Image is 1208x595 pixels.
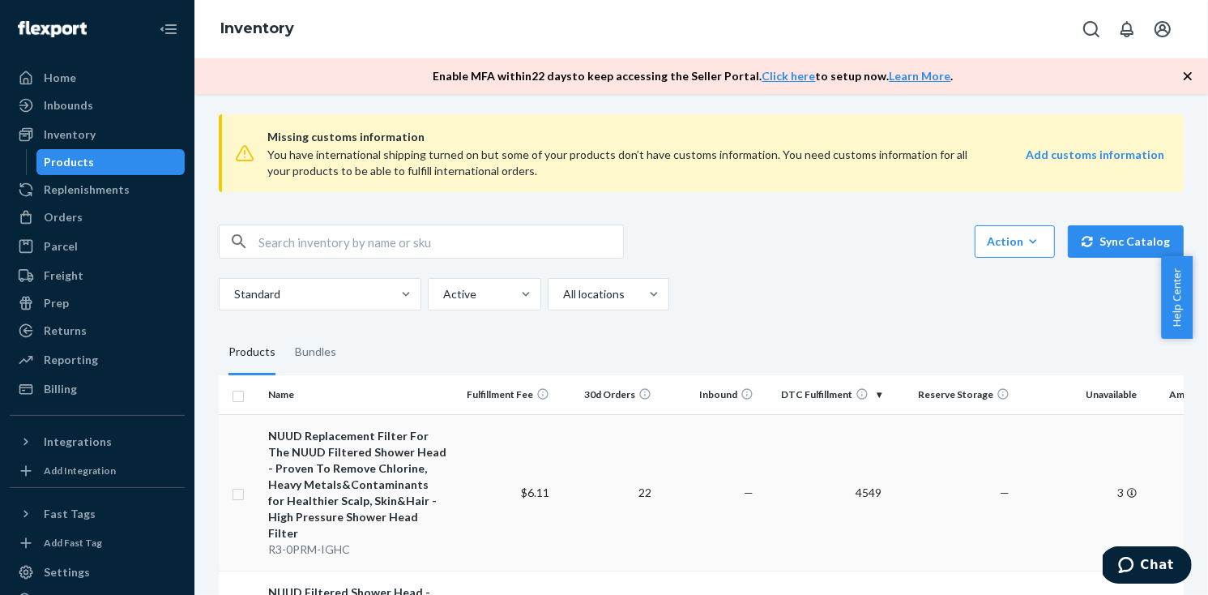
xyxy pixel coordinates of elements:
[658,375,760,414] th: Inbound
[10,204,185,230] a: Orders
[888,375,1016,414] th: Reserve Storage
[10,177,185,203] a: Replenishments
[36,149,186,175] a: Products
[521,486,549,499] span: $6.11
[44,434,112,450] div: Integrations
[1026,147,1164,179] a: Add customs information
[442,286,443,302] input: Active
[10,376,185,402] a: Billing
[744,486,753,499] span: —
[44,464,116,477] div: Add Integration
[44,295,69,311] div: Prep
[1016,375,1144,414] th: Unavailable
[267,147,985,179] div: You have international shipping turned on but some of your products don’t have customs informatio...
[258,225,623,258] input: Search inventory by name or sku
[268,541,447,558] div: R3-0PRM-IGHC
[975,225,1055,258] button: Action
[10,559,185,585] a: Settings
[268,428,447,541] div: NUUD Replacement Filter For The NUUD Filtered Shower Head - Proven To Remove Chlorine, Heavy Meta...
[561,286,563,302] input: All locations
[44,182,130,198] div: Replenishments
[1161,256,1193,339] button: Help Center
[152,13,185,45] button: Close Navigation
[1146,13,1179,45] button: Open account menu
[760,375,888,414] th: DTC Fulfillment
[44,268,83,284] div: Freight
[44,97,93,113] div: Inbounds
[10,65,185,91] a: Home
[267,127,1164,147] span: Missing customs information
[890,69,951,83] a: Learn More
[556,375,658,414] th: 30d Orders
[44,323,87,339] div: Returns
[45,154,95,170] div: Products
[987,233,1043,250] div: Action
[10,290,185,316] a: Prep
[44,506,96,522] div: Fast Tags
[10,263,185,289] a: Freight
[44,564,90,580] div: Settings
[433,68,954,84] p: Enable MFA within 22 days to keep accessing the Seller Portal. to setup now. .
[295,330,336,375] div: Bundles
[10,318,185,344] a: Returns
[44,536,102,550] div: Add Fast Tag
[556,414,658,571] td: 22
[10,461,185,481] a: Add Integration
[10,429,185,455] button: Integrations
[228,330,275,375] div: Products
[1026,148,1164,161] strong: Add customs information
[1000,486,1010,499] span: —
[1075,13,1108,45] button: Open Search Box
[10,501,185,527] button: Fast Tags
[10,92,185,118] a: Inbounds
[44,70,76,86] div: Home
[220,19,294,37] a: Inventory
[10,233,185,259] a: Parcel
[10,122,185,148] a: Inventory
[262,375,454,414] th: Name
[233,286,234,302] input: Standard
[207,6,307,53] ol: breadcrumbs
[44,126,96,143] div: Inventory
[44,209,83,225] div: Orders
[44,352,98,368] div: Reporting
[10,533,185,553] a: Add Fast Tag
[1103,546,1192,587] iframe: Opens a widget where you can chat to one of our agents
[1016,414,1144,571] td: 3
[760,414,888,571] td: 4549
[18,21,87,37] img: Flexport logo
[762,69,816,83] a: Click here
[44,238,78,255] div: Parcel
[1068,225,1184,258] button: Sync Catalog
[1111,13,1143,45] button: Open notifications
[453,375,555,414] th: Fulfillment Fee
[44,381,77,397] div: Billing
[10,347,185,373] a: Reporting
